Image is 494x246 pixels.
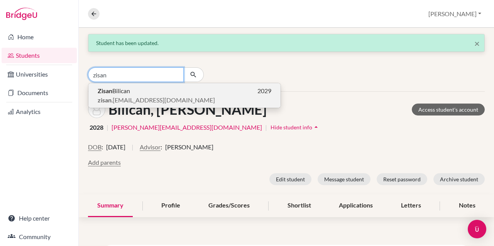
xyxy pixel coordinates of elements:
[312,123,320,131] i: arrow_drop_up
[377,173,427,185] button: Reset password
[270,121,320,133] button: Hide student infoarrow_drop_up
[88,83,281,108] button: ZisanBilican2029zisan.[EMAIL_ADDRESS][DOMAIN_NAME]
[161,142,162,152] span: :
[474,38,480,49] span: ×
[98,96,112,104] b: zisan
[474,39,480,48] button: Close
[468,220,486,238] div: Open Intercom Messenger
[112,123,262,132] a: [PERSON_NAME][EMAIL_ADDRESS][DOMAIN_NAME]
[330,194,382,217] div: Applications
[152,194,189,217] div: Profile
[6,8,37,20] img: Bridge-U
[165,142,213,152] span: [PERSON_NAME]
[433,173,485,185] button: Archive student
[108,101,267,118] h1: Bilican, [PERSON_NAME]
[98,86,130,95] span: Bilican
[107,123,108,132] span: |
[257,86,271,95] span: 2029
[199,194,259,217] div: Grades/Scores
[98,95,215,105] span: .[EMAIL_ADDRESS][DOMAIN_NAME]
[2,85,77,100] a: Documents
[88,158,121,167] button: Add parents
[412,104,485,115] a: Access student's account
[2,48,77,63] a: Students
[2,104,77,119] a: Analytics
[106,142,125,152] span: [DATE]
[278,194,320,217] div: Shortlist
[2,67,77,82] a: Universities
[2,29,77,45] a: Home
[425,7,485,21] button: [PERSON_NAME]
[98,87,112,94] b: Zisan
[450,194,485,217] div: Notes
[88,101,105,118] img: Baran Bilican's avatar
[90,123,103,132] span: 2028
[88,194,133,217] div: Summary
[132,142,134,158] span: |
[88,67,184,82] input: Find student by name...
[102,142,103,152] span: :
[318,173,370,185] button: Message student
[96,39,477,47] div: Student has been updated.
[271,124,312,131] span: Hide student info
[2,229,77,244] a: Community
[269,173,311,185] button: Edit student
[88,142,102,152] button: DOB
[140,142,161,152] button: Advisor
[265,123,267,132] span: |
[2,211,77,226] a: Help center
[392,194,430,217] div: Letters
